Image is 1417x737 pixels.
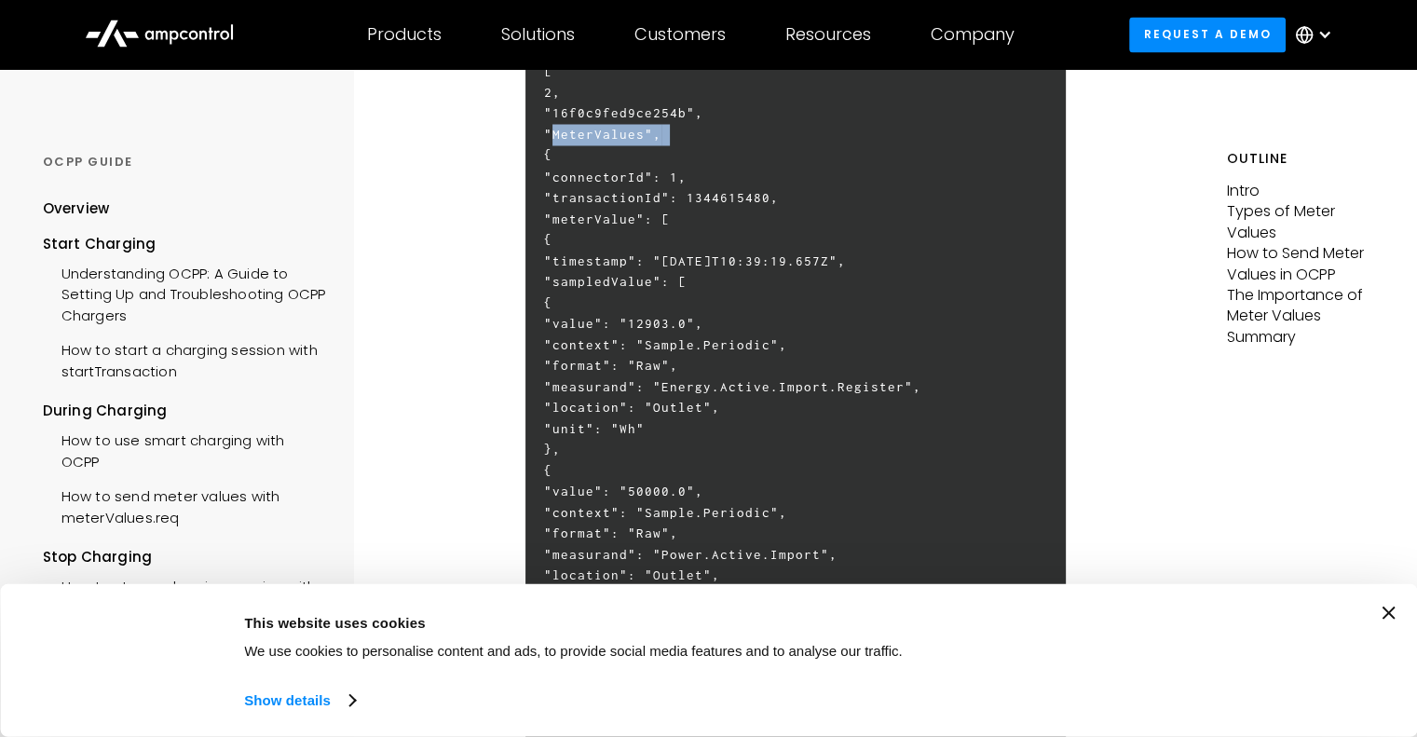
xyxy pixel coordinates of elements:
[43,401,326,421] div: During Charging
[1081,607,1347,661] button: Okay
[367,24,442,45] div: Products
[43,198,110,219] div: Overview
[931,24,1015,45] div: Company
[1227,149,1375,169] h5: Outline
[785,24,871,45] div: Resources
[501,24,575,45] div: Solutions
[634,24,726,45] div: Customers
[1227,284,1375,326] p: The Importance of Meter Values
[1227,200,1375,242] p: Types of Meter Values
[244,643,903,659] span: We use cookies to personalise content and ads, to provide social media features and to analyse ou...
[1227,180,1375,200] p: Intro
[43,154,326,171] div: OCPP GUIDE
[244,611,1039,634] div: This website uses cookies
[43,477,326,533] a: How to send meter values with meterValues.req
[43,567,326,623] a: How to stop a charging session with stopTransaction
[1129,17,1286,51] a: Request a demo
[43,331,326,387] a: How to start a charging session with startTransaction
[1382,607,1395,620] button: Close banner
[244,687,354,715] a: Show details
[43,421,326,477] a: How to use smart charging with OCPP
[43,254,326,331] a: Understanding OCPP: A Guide to Setting Up and Troubleshooting OCPP Chargers
[43,198,110,233] a: Overview
[1227,242,1375,284] p: How to Send Meter Values in OCPP
[1227,326,1375,347] p: Summary
[43,547,326,567] div: Stop Charging
[43,234,326,254] div: Start Charging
